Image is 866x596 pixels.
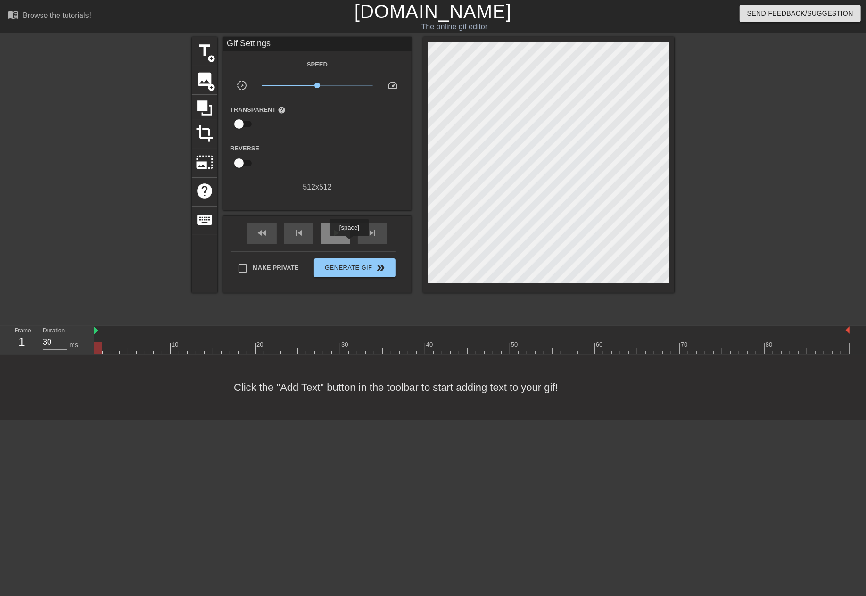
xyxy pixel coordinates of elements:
[307,60,328,69] label: Speed
[330,227,341,239] span: play_arrow
[196,124,214,142] span: crop
[367,227,378,239] span: skip_next
[747,8,853,19] span: Send Feedback/Suggestion
[355,1,511,22] a: [DOMAIN_NAME]
[223,182,412,193] div: 512 x 512
[230,144,259,153] label: Reverse
[230,105,286,115] label: Transparent
[278,106,286,114] span: help
[318,262,392,273] span: Generate Gif
[196,153,214,171] span: photo_size_select_large
[15,333,29,350] div: 1
[426,340,435,349] div: 40
[253,263,299,273] span: Make Private
[8,9,19,20] span: menu_book
[341,340,350,349] div: 30
[196,41,214,59] span: title
[293,227,305,239] span: skip_previous
[846,326,850,334] img: bound-end.png
[375,262,387,273] span: double_arrow
[23,11,91,19] div: Browse the tutorials!
[596,340,604,349] div: 60
[223,37,412,51] div: Gif Settings
[43,328,65,334] label: Duration
[207,83,215,91] span: add_circle
[8,9,91,24] a: Browse the tutorials!
[207,55,215,63] span: add_circle
[511,340,520,349] div: 50
[196,70,214,88] span: image
[740,5,861,22] button: Send Feedback/Suggestion
[256,227,268,239] span: fast_rewind
[314,258,396,277] button: Generate Gif
[256,340,265,349] div: 20
[681,340,689,349] div: 70
[196,182,214,200] span: help
[196,211,214,229] span: keyboard
[8,326,36,354] div: Frame
[69,340,78,350] div: ms
[766,340,774,349] div: 80
[172,340,180,349] div: 10
[387,80,398,91] span: speed
[293,21,615,33] div: The online gif editor
[236,80,247,91] span: slow_motion_video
